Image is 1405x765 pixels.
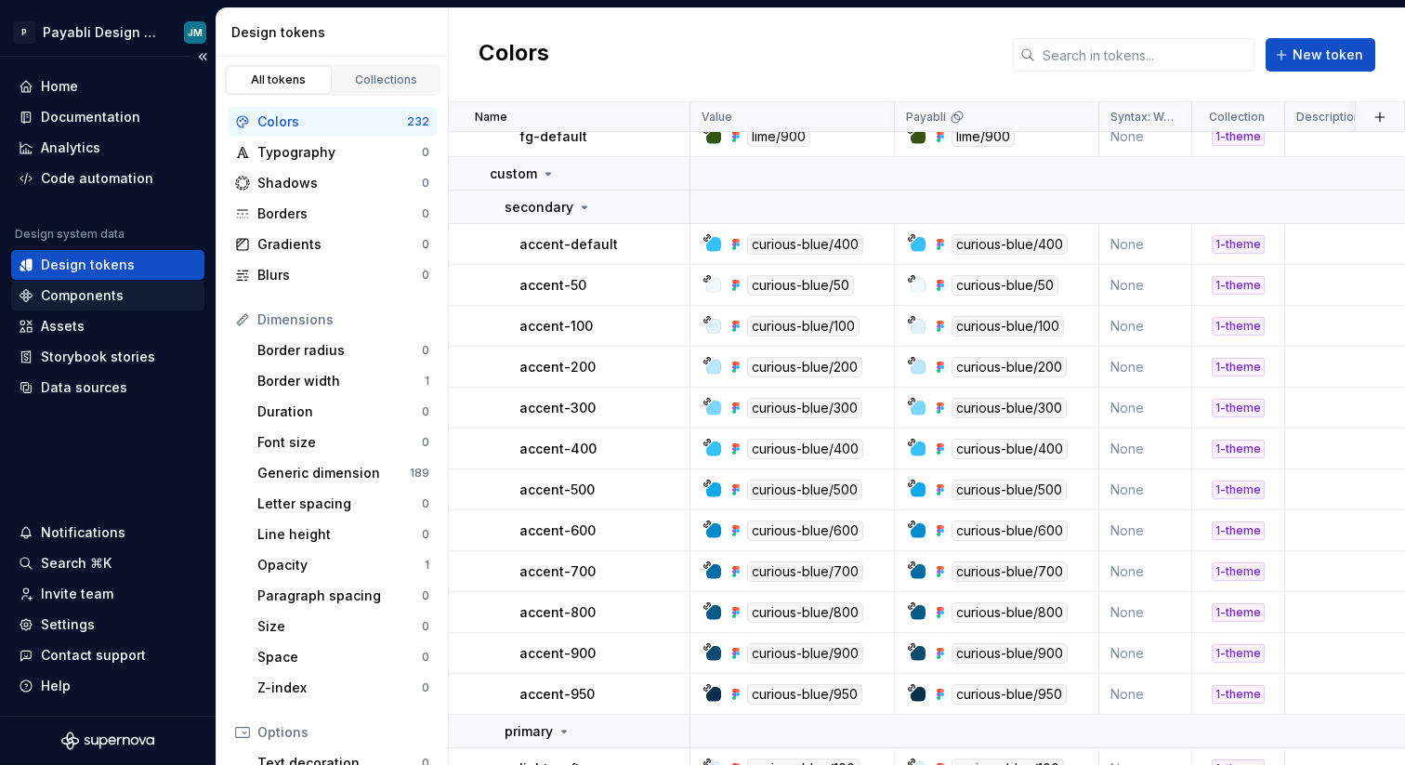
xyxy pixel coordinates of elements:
div: Typography [257,143,422,162]
svg: Supernova Logo [61,732,154,750]
p: Payabli [906,110,946,125]
div: curious-blue/200 [952,357,1067,377]
div: Storybook stories [41,348,155,366]
button: Search ⌘K [11,548,204,578]
div: curious-blue/500 [952,480,1067,500]
td: None [1099,388,1192,429]
a: Space0 [250,642,437,672]
div: Size [257,617,422,636]
div: lime/900 [952,126,1015,147]
div: curious-blue/900 [747,643,863,664]
div: 0 [422,145,429,160]
div: 0 [422,527,429,542]
div: Contact support [41,646,146,665]
div: Code automation [41,169,153,188]
a: Colors232 [228,107,437,137]
div: Documentation [41,108,140,126]
p: accent-950 [519,685,595,704]
div: 0 [422,650,429,665]
button: Help [11,671,204,701]
a: Storybook stories [11,342,204,372]
div: curious-blue/800 [952,602,1068,623]
p: accent-default [519,235,618,254]
div: 1-theme [1212,399,1265,417]
div: curious-blue/200 [747,357,862,377]
p: primary [505,722,553,741]
p: Description [1296,110,1360,125]
a: Data sources [11,373,204,402]
div: Invite team [41,585,113,603]
div: Assets [41,317,85,336]
div: Payabli Design System [43,23,162,42]
p: accent-100 [519,317,593,336]
div: Collections [340,73,433,87]
div: Search ⌘K [41,554,112,573]
p: accent-600 [519,521,596,540]
a: Paragraph spacing0 [250,581,437,611]
div: 0 [422,619,429,634]
div: 1 [425,374,429,389]
div: Dimensions [257,310,429,329]
td: None [1099,674,1192,715]
p: accent-400 [519,440,597,458]
div: curious-blue/50 [952,275,1058,296]
p: accent-300 [519,399,596,417]
a: Code automation [11,164,204,193]
a: Components [11,281,204,310]
div: 0 [422,588,429,603]
a: Border radius0 [250,336,437,365]
a: Gradients0 [228,230,437,259]
div: Options [257,723,429,742]
div: 1-theme [1212,358,1265,376]
div: curious-blue/400 [747,234,863,255]
div: curious-blue/50 [747,275,854,296]
div: Line height [257,525,422,544]
a: Z-index0 [250,673,437,703]
div: All tokens [232,73,325,87]
div: curious-blue/100 [747,316,860,336]
div: curious-blue/400 [952,439,1068,459]
a: Typography0 [228,138,437,167]
td: None [1099,224,1192,265]
td: None [1099,592,1192,633]
div: Opacity [257,556,425,574]
button: Collapse sidebar [190,44,216,70]
div: Blurs [257,266,422,284]
a: Line height0 [250,520,437,549]
p: accent-500 [519,481,595,499]
div: 189 [410,466,429,481]
td: None [1099,469,1192,510]
td: None [1099,347,1192,388]
div: 0 [422,237,429,252]
a: Analytics [11,133,204,163]
p: accent-50 [519,276,586,295]
div: Border radius [257,341,422,360]
div: Z-index [257,679,422,697]
p: Name [475,110,507,125]
div: 0 [422,343,429,358]
td: None [1099,265,1192,306]
div: 1-theme [1212,276,1265,295]
td: None [1099,116,1192,157]
p: fg-default [519,127,587,146]
button: New token [1266,38,1375,72]
div: Analytics [41,138,100,157]
div: curious-blue/500 [747,480,862,500]
div: 0 [422,404,429,419]
div: Home [41,77,78,96]
div: 0 [422,435,429,450]
div: curious-blue/700 [952,561,1068,582]
div: 1-theme [1212,603,1265,622]
div: 1-theme [1212,481,1265,499]
div: 1-theme [1212,235,1265,254]
div: 0 [422,496,429,511]
div: Font size [257,433,422,452]
div: Generic dimension [257,464,410,482]
p: accent-800 [519,603,596,622]
div: curious-blue/700 [747,561,863,582]
div: curious-blue/300 [747,398,862,418]
div: 1-theme [1212,644,1265,663]
div: Colors [257,112,407,131]
button: Notifications [11,518,204,547]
